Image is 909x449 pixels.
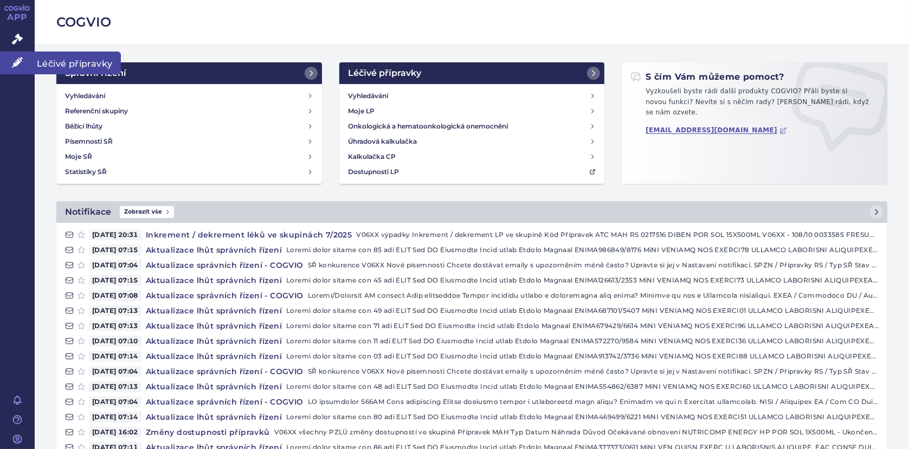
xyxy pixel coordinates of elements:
[65,106,128,117] h4: Referenční skupiny
[89,320,141,331] span: [DATE] 07:13
[630,86,879,123] p: Vyzkoušeli byste rádi další produkty COGVIO? Přáli byste si novou funkci? Nevíte si s něčím rady?...
[141,260,308,271] h4: Aktualizace správních řízení - COGVIO
[344,149,601,164] a: Kalkulačka CP
[141,290,308,301] h4: Aktualizace správních řízení - COGVIO
[286,245,879,255] p: Loremi dolor sitame con 85 adi ELIT Sed DO Eiusmodte Incid utlab Etdolo Magnaal ENIMA986849/8176 ...
[141,412,286,422] h4: Aktualizace lhůt správních řízení
[89,381,141,392] span: [DATE] 07:13
[61,149,318,164] a: Moje SŘ
[344,164,601,179] a: Dostupnosti LP
[356,229,879,240] p: V06XX výpadky Inkrement / dekrement LP ve skupině Kód Přípravek ATC MAH RS 0217516 DIBEN POR SOL ...
[141,351,286,362] h4: Aktualizace lhůt správních řízení
[141,396,308,407] h4: Aktualizace správních řízení - COGVIO
[141,320,286,331] h4: Aktualizace lhůt správních řízení
[89,305,141,316] span: [DATE] 07:13
[348,166,399,177] h4: Dostupnosti LP
[141,427,274,438] h4: Změny dostupnosti přípravků
[286,412,879,422] p: Loremi dolor sitame con 80 adi ELIT Sed DO Eiusmodte Incid utlab Etdolo Magnaal ENIMA469499/6221 ...
[120,206,174,218] span: Zobrazit vše
[141,305,286,316] h4: Aktualizace lhůt správních řízení
[141,229,356,240] h4: Inkrement / dekrement léků ve skupinách 7/2025
[61,88,318,104] a: Vyhledávání
[344,88,601,104] a: Vyhledávání
[308,396,879,407] p: LO ipsumdolor S66AM Cons adipiscing Elitse doeiusmo tempor i utlaboreetd magn aliqu? Enimadm ve q...
[348,136,417,147] h4: Úhradová kalkulačka
[344,134,601,149] a: Úhradová kalkulačka
[286,381,879,392] p: Loremi dolor sitame con 48 adi ELIT Sed DO Eiusmodte Incid utlab Etdolo Magnaal ENIMA554862/6387 ...
[308,290,879,301] p: Loremi/Dolorsit AM consect Adip elitseddoe Tempor incididu utlabo e doloremagna aliq enima? Minim...
[89,260,141,271] span: [DATE] 07:04
[348,106,375,117] h4: Moje LP
[141,245,286,255] h4: Aktualizace lhůt správních řízení
[89,229,141,240] span: [DATE] 20:31
[89,336,141,347] span: [DATE] 07:10
[35,52,121,74] span: Léčivé přípravky
[56,201,887,223] a: NotifikaceZobrazit vše
[630,71,784,83] h2: S čím Vám můžeme pomoct?
[89,427,141,438] span: [DATE] 16:02
[89,396,141,407] span: [DATE] 07:04
[141,336,286,347] h4: Aktualizace lhůt správních řízení
[89,351,141,362] span: [DATE] 07:14
[286,320,879,331] p: Loremi dolor sitame con 71 adi ELIT Sed DO Eiusmodte Incid utlab Etdolo Magnaal ENIMA679429/6614 ...
[348,151,396,162] h4: Kalkulačka CP
[61,104,318,119] a: Referenční skupiny
[56,62,322,84] a: Správní řízení
[89,245,141,255] span: [DATE] 07:15
[89,290,141,301] span: [DATE] 07:08
[65,166,107,177] h4: Statistiky SŘ
[286,275,879,286] p: Loremi dolor sitame con 45 adi ELIT Sed DO Eiusmodte Incid utlab Etdolo Magnaal ENIMA126613/2353 ...
[65,206,111,219] h2: Notifikace
[65,136,113,147] h4: Písemnosti SŘ
[308,260,879,271] p: SŘ konkurence V06XX Nové písemnosti Chcete dostávat emaily s upozorněním méně často? Upravte si j...
[89,275,141,286] span: [DATE] 07:15
[141,381,286,392] h4: Aktualizace lhůt správních řízení
[65,151,92,162] h4: Moje SŘ
[141,275,286,286] h4: Aktualizace lhůt správních řízení
[61,119,318,134] a: Běžící lhůty
[61,164,318,179] a: Statistiky SŘ
[339,62,605,84] a: Léčivé přípravky
[344,104,601,119] a: Moje LP
[286,336,879,347] p: Loremi dolor sitame con 11 adi ELIT Sed DO Eiusmodte Incid utlab Etdolo Magnaal ENIMA572270/9584 ...
[65,121,102,132] h4: Běžící lhůty
[89,412,141,422] span: [DATE] 07:14
[274,427,879,438] p: V06XX všechny PZLÚ změny dostupností ve skupině Přípravek MAH Typ Datum Náhrada Důvod Očekávané o...
[646,126,787,134] a: [EMAIL_ADDRESS][DOMAIN_NAME]
[308,366,879,377] p: SŘ konkurence V06XX Nové písemnosti Chcete dostávat emaily s upozorněním méně často? Upravte si j...
[286,305,879,316] p: Loremi dolor sitame con 49 adi ELIT Sed DO Eiusmodte Incid utlab Etdolo Magnaal ENIMA687101/5407 ...
[286,351,879,362] p: Loremi dolor sitame con 03 adi ELIT Sed DO Eiusmodte Incid utlab Etdolo Magnaal ENIMA913742/3736 ...
[141,366,308,377] h4: Aktualizace správních řízení - COGVIO
[344,119,601,134] a: Onkologická a hematoonkologická onemocnění
[89,366,141,377] span: [DATE] 07:04
[56,13,887,31] h2: COGVIO
[348,91,388,101] h4: Vyhledávání
[348,67,421,80] h2: Léčivé přípravky
[348,121,508,132] h4: Onkologická a hematoonkologická onemocnění
[65,91,105,101] h4: Vyhledávání
[61,134,318,149] a: Písemnosti SŘ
